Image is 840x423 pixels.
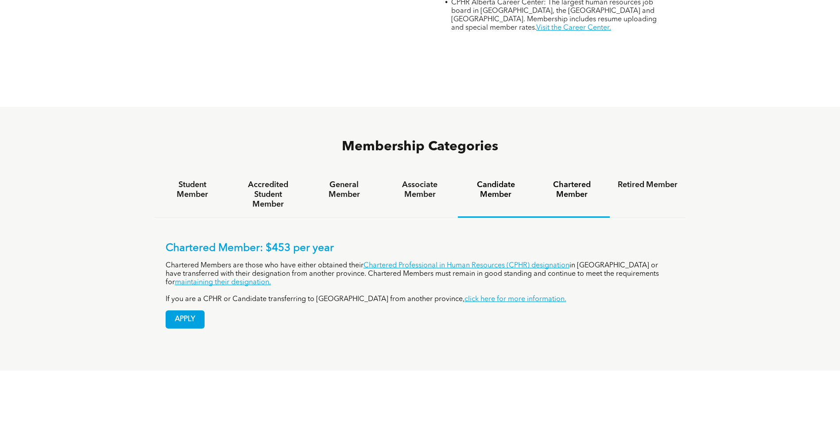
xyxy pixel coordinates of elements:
[163,180,222,200] h4: Student Member
[238,180,298,209] h4: Accredited Student Member
[536,24,611,31] a: Visit the Career Center.
[466,180,526,200] h4: Candidate Member
[542,180,602,200] h4: Chartered Member
[618,180,677,190] h4: Retired Member
[465,296,566,303] a: click here for more information.
[166,311,204,328] span: APPLY
[166,295,675,304] p: If you are a CPHR or Candidate transferring to [GEOGRAPHIC_DATA] from another province,
[390,180,450,200] h4: Associate Member
[342,140,498,153] span: Membership Categories
[166,310,205,329] a: APPLY
[314,180,374,200] h4: General Member
[175,279,271,286] a: maintaining their designation.
[166,262,675,287] p: Chartered Members are those who have either obtained their in [GEOGRAPHIC_DATA] or have transferr...
[364,262,569,269] a: Chartered Professional in Human Resources (CPHR) designation
[166,242,675,255] p: Chartered Member: $453 per year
